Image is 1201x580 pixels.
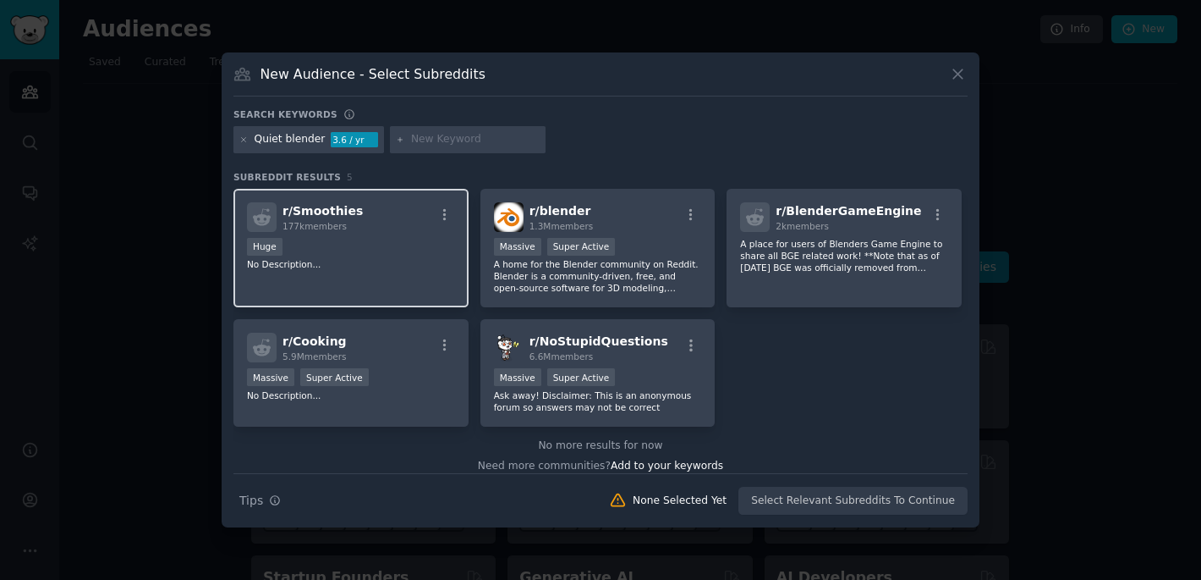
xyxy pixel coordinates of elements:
img: NoStupidQuestions [494,333,524,362]
button: Tips [233,486,287,516]
p: No Description... [247,389,455,401]
input: New Keyword [411,132,540,147]
span: 1.3M members [529,221,594,231]
span: r/ Smoothies [282,204,363,218]
span: Add to your keywords [611,460,723,472]
span: 5 [347,172,353,182]
span: Tips [239,492,263,510]
span: Subreddit Results [233,171,341,183]
p: A home for the Blender community on Reddit. Blender is a community-driven, free, and open-source ... [494,258,702,294]
div: Super Active [547,368,616,386]
div: Massive [247,368,294,386]
p: A place for users of Blenders Game Engine to share all BGE related work! **Note that as of [DATE]... [740,238,948,273]
span: r/ BlenderGameEngine [776,204,921,218]
div: No more results for now [233,439,968,454]
div: Massive [494,238,541,256]
div: Super Active [547,238,616,256]
div: Quiet blender [255,132,326,147]
div: Need more communities? [233,453,968,474]
span: 2k members [776,221,829,231]
span: 5.9M members [282,351,347,362]
h3: New Audience - Select Subreddits [260,65,485,83]
h3: Search keywords [233,108,337,120]
p: No Description... [247,258,455,270]
div: Huge [247,238,282,256]
span: r/ Cooking [282,334,347,348]
span: 6.6M members [529,351,594,362]
div: Super Active [300,368,369,386]
div: None Selected Yet [633,494,727,509]
span: r/ blender [529,204,591,218]
p: Ask away! Disclaimer: This is an anonymous forum so answers may not be correct [494,389,702,413]
div: 3.6 / yr [331,132,378,147]
img: blender [494,202,524,232]
span: r/ NoStupidQuestions [529,334,668,348]
span: 177k members [282,221,347,231]
div: Massive [494,368,541,386]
